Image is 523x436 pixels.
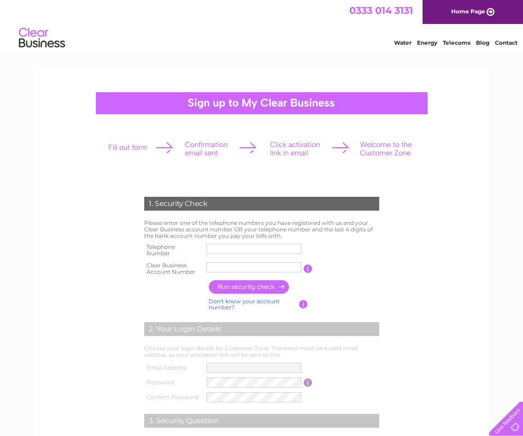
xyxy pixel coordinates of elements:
[304,265,312,273] input: Information
[142,360,205,375] th: Email Address
[142,218,382,241] td: Please enter one of the telephone numbers you have registered with us and your Clear Business acc...
[476,39,489,46] a: Blog
[142,259,205,278] th: Clear Business Account Number
[18,24,65,52] img: logo.png
[495,39,517,46] a: Contact
[299,300,308,308] input: Information
[417,39,437,46] a: Energy
[209,298,280,311] a: Don't know your account number?
[144,414,379,428] div: 3. Security Question
[142,375,205,390] th: Password
[142,343,382,360] td: Choose your login details for Customer Zone. The email must be a valid email address, as your act...
[394,39,411,46] a: Water
[304,378,312,387] input: Information
[144,322,379,336] div: 2. Your Login Details
[142,390,205,405] th: Confirm Password
[349,5,413,16] a: 0333 014 3131
[142,241,205,259] th: Telephone Number
[44,5,480,45] div: Clear Business is a trading name of Verastar Limited (registered in [GEOGRAPHIC_DATA] No. 3667643...
[144,197,379,211] div: 1. Security Check
[443,39,470,46] a: Telecoms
